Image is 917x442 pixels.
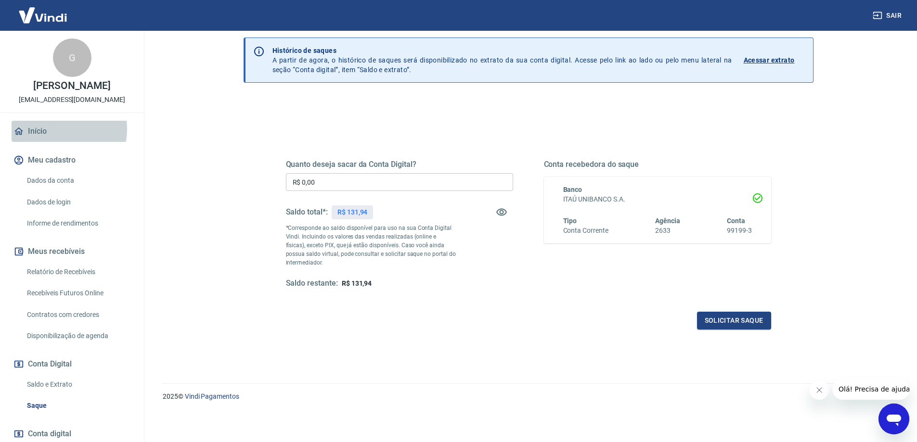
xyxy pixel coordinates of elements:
[185,392,239,400] a: Vindi Pagamentos
[563,186,582,193] span: Banco
[12,241,132,262] button: Meus recebíveis
[286,224,456,267] p: *Corresponde ao saldo disponível para uso na sua Conta Digital Vindi. Incluindo os valores das ve...
[23,214,132,233] a: Informe de rendimentos
[23,262,132,282] a: Relatório de Recebíveis
[23,192,132,212] a: Dados de login
[28,427,71,441] span: Conta digital
[23,375,132,394] a: Saldo e Extrato
[53,38,91,77] div: G
[23,171,132,190] a: Dados da conta
[33,81,110,91] p: [PERSON_NAME]
[286,207,328,217] h5: Saldo total*:
[563,217,577,225] span: Tipo
[286,278,338,289] h5: Saldo restante:
[727,226,752,236] h6: 99199-3
[12,354,132,375] button: Conta Digital
[744,46,805,75] a: Acessar extrato
[833,379,909,400] iframe: Mensagem da empresa
[655,226,680,236] h6: 2633
[12,0,74,30] img: Vindi
[6,7,81,14] span: Olá! Precisa de ajuda?
[727,217,745,225] span: Conta
[23,396,132,416] a: Saque
[272,46,732,55] p: Histórico de saques
[563,194,752,204] h6: ITAÚ UNIBANCO S.A.
[23,283,132,303] a: Recebíveis Futuros Online
[563,226,608,236] h6: Conta Corrente
[544,160,771,169] h5: Conta recebedora do saque
[744,55,795,65] p: Acessar extrato
[878,404,909,434] iframe: Botão para abrir a janela de mensagens
[12,150,132,171] button: Meu cadastro
[23,305,132,325] a: Contratos com credores
[12,121,132,142] a: Início
[272,46,732,75] p: A partir de agora, o histórico de saques será disponibilizado no extrato da sua conta digital. Ac...
[697,312,771,329] button: Solicitar saque
[286,160,513,169] h5: Quanto deseja sacar da Conta Digital?
[655,217,680,225] span: Agência
[337,207,368,217] p: R$ 131,94
[810,380,829,400] iframe: Fechar mensagem
[342,279,372,287] span: R$ 131,94
[163,391,894,402] p: 2025 ©
[19,95,125,105] p: [EMAIL_ADDRESS][DOMAIN_NAME]
[871,7,905,25] button: Sair
[23,326,132,346] a: Disponibilização de agenda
